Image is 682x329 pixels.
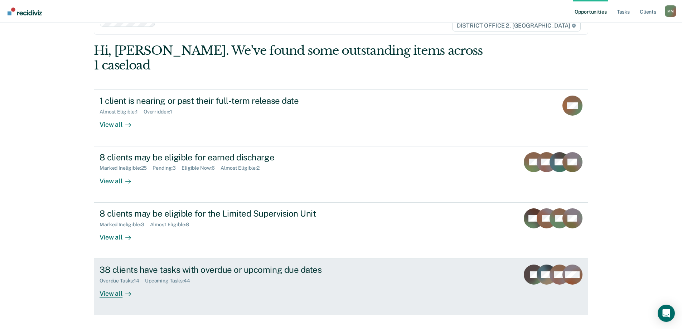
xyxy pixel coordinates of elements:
[100,227,140,241] div: View all
[665,5,676,17] button: Profile dropdown button
[100,115,140,129] div: View all
[100,265,351,275] div: 38 clients have tasks with overdue or upcoming due dates
[100,222,150,228] div: Marked Ineligible : 3
[100,284,140,298] div: View all
[100,208,351,219] div: 8 clients may be eligible for the Limited Supervision Unit
[100,171,140,185] div: View all
[153,165,182,171] div: Pending : 3
[100,278,145,284] div: Overdue Tasks : 14
[221,165,265,171] div: Almost Eligible : 2
[94,259,588,315] a: 38 clients have tasks with overdue or upcoming due datesOverdue Tasks:14Upcoming Tasks:44View all
[94,203,588,259] a: 8 clients may be eligible for the Limited Supervision UnitMarked Ineligible:3Almost Eligible:8Vie...
[100,96,351,106] div: 1 client is nearing or past their full-term release date
[8,8,42,15] img: Recidiviz
[182,165,221,171] div: Eligible Now : 6
[100,152,351,163] div: 8 clients may be eligible for earned discharge
[94,89,588,146] a: 1 client is nearing or past their full-term release dateAlmost Eligible:1Overridden:1View all
[145,278,196,284] div: Upcoming Tasks : 44
[100,165,153,171] div: Marked Ineligible : 25
[144,109,178,115] div: Overridden : 1
[150,222,195,228] div: Almost Eligible : 8
[452,20,581,32] span: DISTRICT OFFICE 2, [GEOGRAPHIC_DATA]
[94,146,588,203] a: 8 clients may be eligible for earned dischargeMarked Ineligible:25Pending:3Eligible Now:6Almost E...
[100,109,144,115] div: Almost Eligible : 1
[94,43,489,73] div: Hi, [PERSON_NAME]. We’ve found some outstanding items across 1 caseload
[658,305,675,322] div: Open Intercom Messenger
[665,5,676,17] div: M M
